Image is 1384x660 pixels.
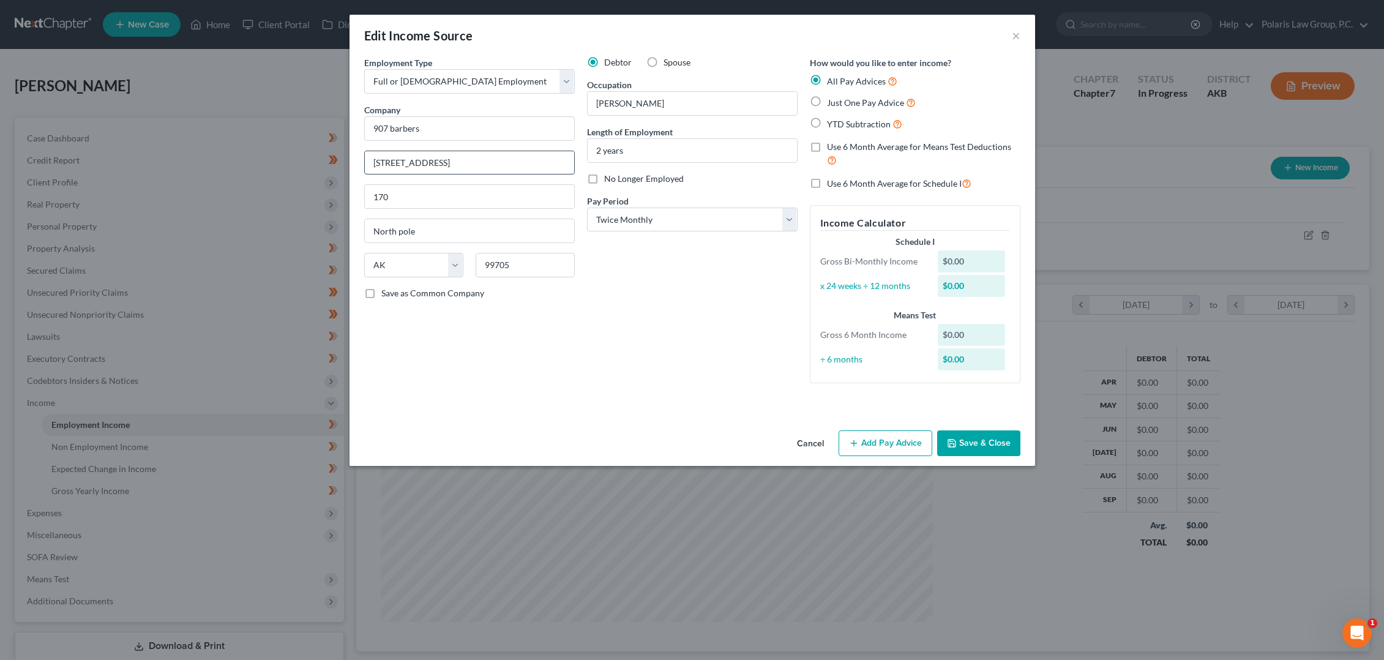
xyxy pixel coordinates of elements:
[588,92,797,115] input: --
[820,216,1010,231] h5: Income Calculator
[814,255,932,268] div: Gross Bi-Monthly Income
[938,275,1005,297] div: $0.00
[827,97,904,108] span: Just One Pay Advice
[364,27,473,44] div: Edit Income Source
[364,58,432,68] span: Employment Type
[1342,618,1372,648] iframe: Intercom live chat
[1367,618,1377,628] span: 1
[938,348,1005,370] div: $0.00
[827,141,1011,152] span: Use 6 Month Average for Means Test Deductions
[839,430,932,456] button: Add Pay Advice
[476,253,575,277] input: Enter zip...
[814,280,932,292] div: x 24 weeks ÷ 12 months
[664,57,690,67] span: Spouse
[787,432,834,456] button: Cancel
[587,196,629,206] span: Pay Period
[365,185,574,208] input: Unit, Suite, etc...
[604,57,632,67] span: Debtor
[814,329,932,341] div: Gross 6 Month Income
[1012,28,1020,43] button: ×
[381,288,484,298] span: Save as Common Company
[810,56,951,69] label: How would you like to enter income?
[814,353,932,366] div: ÷ 6 months
[587,126,673,138] label: Length of Employment
[827,119,891,129] span: YTD Subtraction
[820,309,1010,321] div: Means Test
[587,78,632,91] label: Occupation
[938,250,1005,272] div: $0.00
[588,139,797,162] input: ex: 2 years
[365,151,574,174] input: Enter address...
[364,105,400,115] span: Company
[938,324,1005,346] div: $0.00
[937,430,1020,456] button: Save & Close
[365,219,574,242] input: Enter city...
[827,76,886,86] span: All Pay Advices
[364,116,575,141] input: Search company by name...
[820,236,1010,248] div: Schedule I
[827,178,962,189] span: Use 6 Month Average for Schedule I
[604,173,684,184] span: No Longer Employed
